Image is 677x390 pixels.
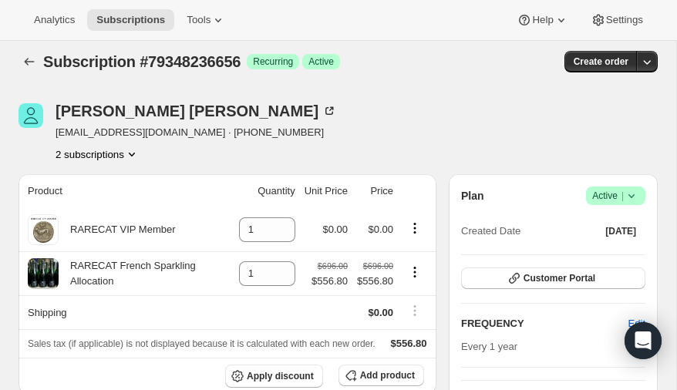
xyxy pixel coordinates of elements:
[87,9,174,31] button: Subscriptions
[19,295,234,329] th: Shipping
[368,224,393,235] span: $0.00
[28,258,59,289] img: product img
[28,338,376,349] span: Sales tax (if applicable) is not displayed because it is calculated with each new order.
[338,365,424,386] button: Add product
[628,316,645,331] span: Edit
[19,174,234,208] th: Product
[596,220,645,242] button: [DATE]
[619,311,655,336] button: Edit
[352,174,398,208] th: Price
[253,55,293,68] span: Recurring
[247,370,314,382] span: Apply discount
[461,341,517,352] span: Every 1 year
[25,9,84,31] button: Analytics
[59,222,176,237] div: RARECAT VIP Member
[621,190,624,202] span: |
[177,9,235,31] button: Tools
[625,322,662,359] div: Open Intercom Messenger
[19,103,43,128] span: Randall Sizemore
[605,225,636,237] span: [DATE]
[391,338,427,349] span: $556.80
[234,174,300,208] th: Quantity
[300,174,352,208] th: Unit Price
[187,14,211,26] span: Tools
[360,369,415,382] span: Add product
[461,316,628,331] h2: FREQUENCY
[532,14,553,26] span: Help
[59,258,230,289] div: RARECAT French Sparkling Allocation
[308,55,334,68] span: Active
[581,9,652,31] button: Settings
[461,267,645,289] button: Customer Portal
[606,14,643,26] span: Settings
[96,14,165,26] span: Subscriptions
[357,274,393,289] span: $556.80
[574,55,628,68] span: Create order
[56,125,337,140] span: [EMAIL_ADDRESS][DOMAIN_NAME] · [PHONE_NUMBER]
[402,264,427,281] button: Product actions
[34,14,75,26] span: Analytics
[56,103,337,119] div: [PERSON_NAME] [PERSON_NAME]
[322,224,348,235] span: $0.00
[461,188,484,203] h2: Plan
[312,274,348,289] span: $556.80
[507,9,578,31] button: Help
[56,146,140,162] button: Product actions
[592,188,639,203] span: Active
[524,272,595,284] span: Customer Portal
[19,51,40,72] button: Subscriptions
[402,220,427,237] button: Product actions
[363,261,393,271] small: $696.00
[564,51,638,72] button: Create order
[43,53,241,70] span: Subscription #79348236656
[318,261,348,271] small: $696.00
[461,224,520,239] span: Created Date
[402,302,427,319] button: Shipping actions
[368,307,393,318] span: $0.00
[225,365,323,388] button: Apply discount
[28,214,59,245] img: product img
